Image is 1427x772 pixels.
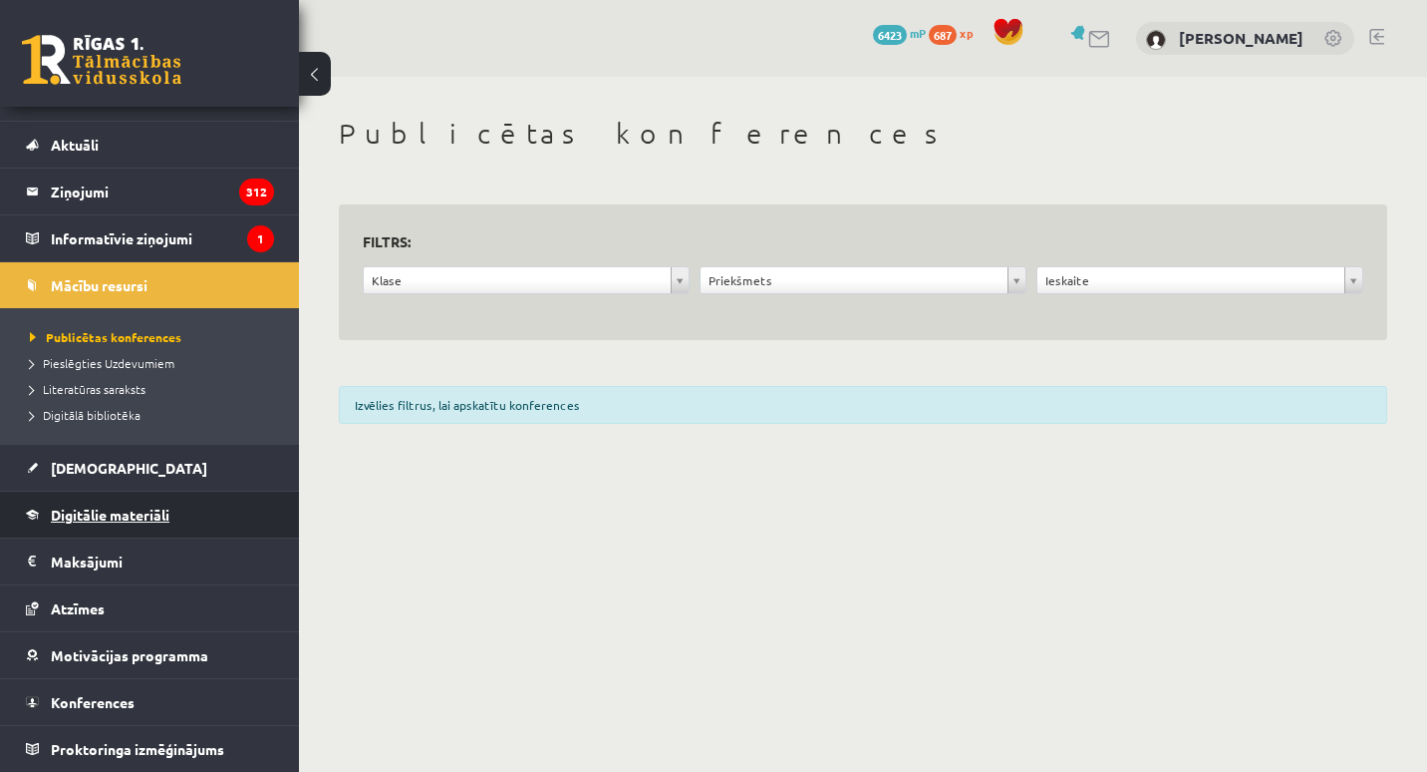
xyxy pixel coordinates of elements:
[339,386,1387,424] div: Izvēlies filtrus, lai apskatītu konferences
[26,585,274,631] a: Atzīmes
[372,267,663,293] span: Klase
[26,122,274,168] a: Aktuāli
[26,679,274,725] a: Konferences
[364,267,689,293] a: Klase
[51,506,169,524] span: Digitālie materiāli
[51,599,105,617] span: Atzīmes
[51,693,135,711] span: Konferences
[30,329,181,345] span: Publicētas konferences
[51,646,208,664] span: Motivācijas programma
[873,25,907,45] span: 6423
[30,380,279,398] a: Literatūras saraksts
[1045,267,1336,293] span: Ieskaite
[51,215,274,261] legend: Informatīvie ziņojumi
[51,459,207,477] span: [DEMOGRAPHIC_DATA]
[1146,30,1166,50] img: Amanda Zandersone
[339,117,1387,151] h1: Publicētas konferences
[1037,267,1362,293] a: Ieskaite
[26,492,274,538] a: Digitālie materiāli
[929,25,983,41] a: 687 xp
[239,179,274,205] i: 312
[1179,28,1303,48] a: [PERSON_NAME]
[51,169,274,214] legend: Ziņojumi
[26,632,274,678] a: Motivācijas programma
[51,276,147,294] span: Mācību resursi
[30,328,279,346] a: Publicētas konferences
[26,262,274,308] a: Mācību resursi
[910,25,926,41] span: mP
[30,355,174,371] span: Pieslēgties Uzdevumiem
[709,267,999,293] span: Priekšmets
[30,381,145,397] span: Literatūras saraksts
[26,215,274,261] a: Informatīvie ziņojumi1
[51,136,99,154] span: Aktuāli
[247,225,274,252] i: 1
[873,25,926,41] a: 6423 mP
[960,25,973,41] span: xp
[26,169,274,214] a: Ziņojumi312
[701,267,1025,293] a: Priekšmets
[51,539,274,584] legend: Maksājumi
[30,407,141,423] span: Digitālā bibliotēka
[929,25,957,45] span: 687
[30,354,279,372] a: Pieslēgties Uzdevumiem
[26,726,274,772] a: Proktoringa izmēģinājums
[26,539,274,584] a: Maksājumi
[26,445,274,491] a: [DEMOGRAPHIC_DATA]
[51,740,224,758] span: Proktoringa izmēģinājums
[22,35,181,85] a: Rīgas 1. Tālmācības vidusskola
[363,228,1339,255] h3: Filtrs:
[30,406,279,424] a: Digitālā bibliotēka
